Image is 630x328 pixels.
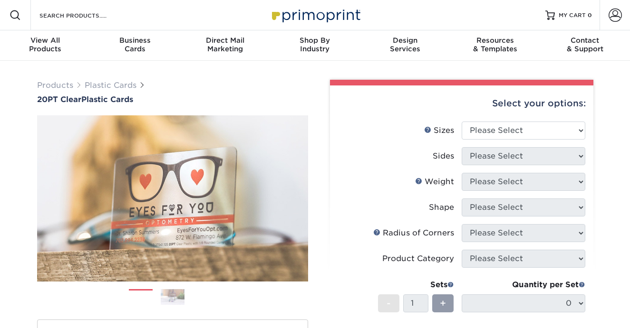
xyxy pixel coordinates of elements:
[270,36,360,45] span: Shop By
[270,36,360,53] div: Industry
[39,9,131,21] input: SEARCH PRODUCTS.....
[85,81,136,90] a: Plastic Cards
[415,176,454,187] div: Weight
[433,150,454,162] div: Sides
[37,95,81,104] span: 20PT Clear
[338,85,586,122] div: Select your options:
[180,36,270,53] div: Marketing
[360,36,450,45] span: Design
[462,279,585,291] div: Quantity per Set
[440,296,446,310] span: +
[373,227,454,239] div: Radius of Corners
[540,30,630,61] a: Contact& Support
[90,36,180,45] span: Business
[37,81,73,90] a: Products
[450,30,540,61] a: Resources& Templates
[37,95,308,104] a: 20PT ClearPlastic Cards
[268,5,363,25] img: Primoprint
[360,36,450,53] div: Services
[387,296,391,310] span: -
[559,11,586,19] span: MY CART
[382,253,454,264] div: Product Category
[161,289,184,305] img: Plastic Cards 02
[540,36,630,45] span: Contact
[450,36,540,45] span: Resources
[540,36,630,53] div: & Support
[378,279,454,291] div: Sets
[588,12,592,19] span: 0
[129,286,153,309] img: Plastic Cards 01
[180,36,270,45] span: Direct Mail
[180,30,270,61] a: Direct MailMarketing
[37,105,308,292] img: 20PT Clear 01
[429,202,454,213] div: Shape
[90,36,180,53] div: Cards
[424,125,454,136] div: Sizes
[193,285,216,309] img: Plastic Cards 03
[360,30,450,61] a: DesignServices
[450,36,540,53] div: & Templates
[90,30,180,61] a: BusinessCards
[270,30,360,61] a: Shop ByIndustry
[37,95,308,104] h1: Plastic Cards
